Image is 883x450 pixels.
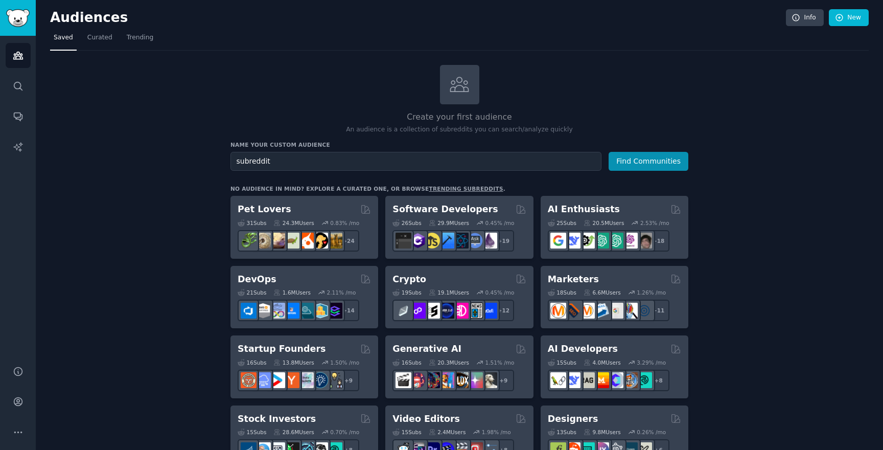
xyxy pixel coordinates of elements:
img: indiehackers [298,372,314,388]
img: CryptoNews [467,303,483,319]
div: 1.98 % /mo [482,429,511,436]
img: SaaS [255,372,271,388]
span: Curated [87,33,112,42]
h2: Designers [548,413,598,425]
img: platformengineering [298,303,314,319]
img: DeepSeek [565,372,580,388]
img: DreamBooth [481,372,497,388]
img: starryai [467,372,483,388]
img: PlatformEngineers [327,303,342,319]
h2: Startup Founders [238,343,326,355]
img: googleads [608,303,623,319]
div: 0.83 % /mo [330,219,359,227]
img: ArtificalIntelligence [636,233,652,249]
div: 0.45 % /mo [485,289,515,296]
div: 16 Sub s [392,359,421,366]
div: 28.6M Users [273,429,314,436]
img: OpenAIDev [622,233,638,249]
img: sdforall [438,372,454,388]
div: 31 Sub s [238,219,266,227]
a: Info [786,9,824,27]
div: 15 Sub s [392,429,421,436]
span: Trending [127,33,153,42]
div: + 11 [648,300,669,321]
img: growmybusiness [327,372,342,388]
h2: Software Developers [392,203,498,216]
img: bigseo [565,303,580,319]
div: 2.53 % /mo [640,219,669,227]
img: Emailmarketing [593,303,609,319]
img: elixir [481,233,497,249]
img: MistralAI [593,372,609,388]
div: 6.6M Users [584,289,621,296]
div: 16 Sub s [238,359,266,366]
div: 19 Sub s [392,289,421,296]
img: ballpython [255,233,271,249]
img: dalle2 [410,372,426,388]
img: ethfinance [396,303,411,319]
div: 29.9M Users [429,219,469,227]
img: turtle [284,233,299,249]
img: aivideo [396,372,411,388]
img: herpetology [241,233,257,249]
div: 25 Sub s [548,219,576,227]
img: OpenSourceAI [608,372,623,388]
div: 0.70 % /mo [330,429,359,436]
div: 19.1M Users [429,289,469,296]
div: 3.29 % /mo [637,359,666,366]
img: AIDevelopersSociety [636,372,652,388]
div: No audience in mind? Explore a curated one, or browse . [230,185,505,192]
img: aws_cdk [312,303,328,319]
a: Trending [123,30,157,51]
div: + 19 [493,230,514,252]
div: 18 Sub s [548,289,576,296]
img: AWS_Certified_Experts [255,303,271,319]
img: leopardgeckos [269,233,285,249]
img: dogbreed [327,233,342,249]
img: web3 [438,303,454,319]
div: + 18 [648,230,669,252]
h2: Create your first audience [230,111,688,124]
img: defiblockchain [453,303,469,319]
a: Curated [84,30,116,51]
img: content_marketing [550,303,566,319]
div: 13 Sub s [548,429,576,436]
div: 20.5M Users [584,219,624,227]
div: 15 Sub s [238,429,266,436]
img: PetAdvice [312,233,328,249]
img: Docker_DevOps [269,303,285,319]
img: AskMarketing [579,303,595,319]
img: llmops [622,372,638,388]
div: 1.26 % /mo [637,289,666,296]
h2: Crypto [392,273,426,286]
img: GummySearch logo [6,9,30,27]
button: Find Communities [609,152,688,171]
img: defi_ [481,303,497,319]
div: + 9 [493,370,514,391]
a: trending subreddits [429,186,503,192]
div: 2.11 % /mo [327,289,356,296]
div: + 9 [338,370,359,391]
div: + 24 [338,230,359,252]
h2: Stock Investors [238,413,316,425]
img: deepdream [424,372,440,388]
img: chatgpt_prompts_ [608,233,623,249]
img: Rag [579,372,595,388]
div: 1.6M Users [273,289,311,296]
img: FluxAI [453,372,469,388]
img: cockatiel [298,233,314,249]
div: 4.0M Users [584,359,621,366]
div: + 8 [648,370,669,391]
img: csharp [410,233,426,249]
img: EntrepreneurRideAlong [241,372,257,388]
h2: Pet Lovers [238,203,291,216]
img: ycombinator [284,372,299,388]
img: LangChain [550,372,566,388]
div: 1.50 % /mo [330,359,359,366]
div: 20.3M Users [429,359,469,366]
img: MarketingResearch [622,303,638,319]
div: 9.8M Users [584,429,621,436]
span: Saved [54,33,73,42]
div: 21 Sub s [238,289,266,296]
img: OnlineMarketing [636,303,652,319]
